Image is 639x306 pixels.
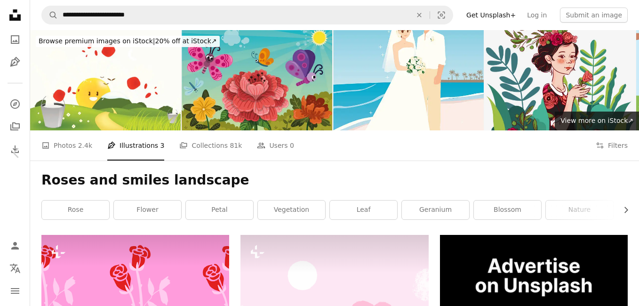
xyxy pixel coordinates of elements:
[409,6,430,24] button: Clear
[186,201,253,219] a: petal
[430,6,453,24] button: Visual search
[182,30,332,130] img: Happy Butterflies Flying Over The Flowers in Springtime. Vector illustration.
[402,201,469,219] a: geranium
[257,130,294,161] a: Users 0
[39,37,217,45] span: 20% off at iStock ↗
[179,130,242,161] a: Collections 81k
[42,201,109,219] a: rose
[474,201,541,219] a: blossom
[333,30,484,130] img: just married on a beach
[596,130,628,161] button: Filters
[41,130,92,161] a: Photos 2.4k
[41,6,453,24] form: Find visuals sitewide
[42,6,58,24] button: Search Unsplash
[6,282,24,300] button: Menu
[39,37,155,45] span: Browse premium images on iStock |
[606,108,639,198] a: Next
[546,201,613,219] a: nature
[6,53,24,72] a: Illustrations
[560,8,628,23] button: Submit an image
[290,140,294,151] span: 0
[41,172,628,189] h1: Roses and smiles landscape
[461,8,521,23] a: Get Unsplash+
[258,201,325,219] a: vegetation
[330,201,397,219] a: leaf
[6,30,24,49] a: Photos
[6,259,24,278] button: Language
[78,140,92,151] span: 2.4k
[30,30,181,130] img: Funny bright landscape
[6,236,24,255] a: Log in / Sign up
[30,30,225,53] a: Browse premium images on iStock|20% off at iStock↗
[485,30,635,130] img: Beautiful girl with flowers in the garden. Summer landscape background
[114,201,181,219] a: flower
[521,8,552,23] a: Log in
[560,117,633,124] span: View more on iStock ↗
[555,112,639,130] a: View more on iStock↗
[230,140,242,151] span: 81k
[6,95,24,113] a: Explore
[617,201,628,219] button: scroll list to the right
